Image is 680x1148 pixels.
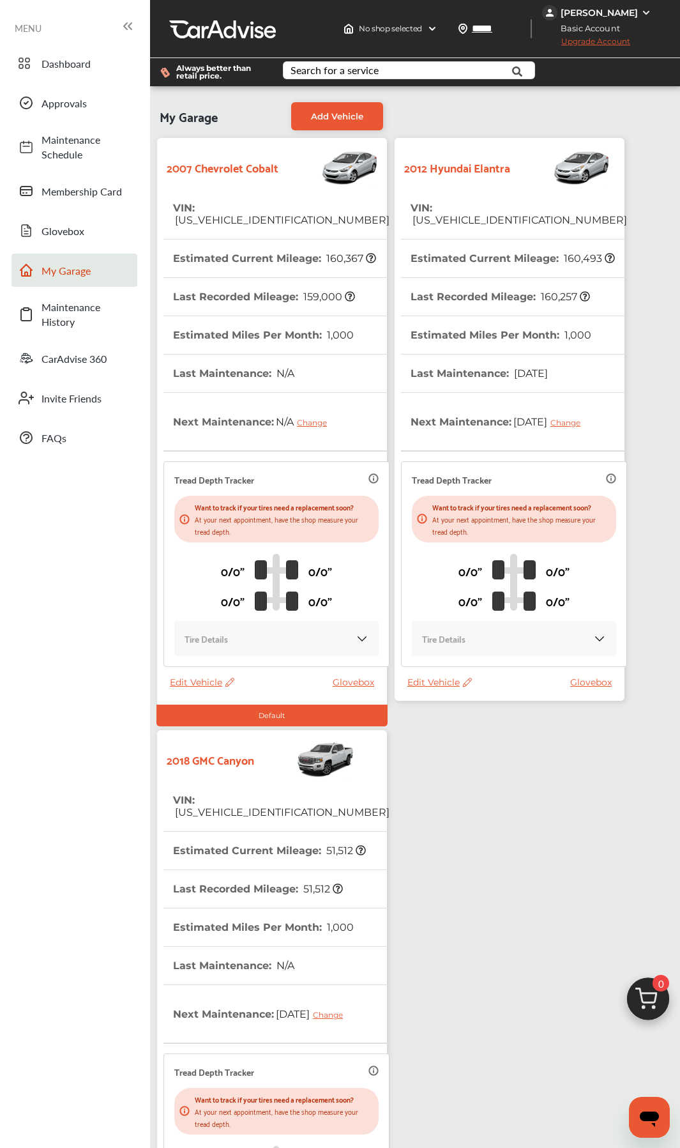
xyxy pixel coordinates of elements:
p: Tire Details [422,631,465,646]
strong: 2012 Hyundai Elantra [404,157,510,177]
div: [PERSON_NAME] [561,7,638,19]
a: Glovebox [11,214,137,247]
img: cart_icon.3d0951e8.svg [617,972,679,1033]
th: Estimated Miles Per Month : [173,908,354,946]
span: [DATE] [512,367,548,379]
p: 0/0" [221,561,245,581]
strong: 2018 GMC Canyon [167,749,254,769]
th: Last Maintenance : [411,355,548,392]
th: Estimated Current Mileage : [411,240,615,277]
span: Glovebox [42,224,131,238]
div: Search for a service [291,65,379,75]
img: Vehicle [254,737,355,781]
a: My Garage [11,254,137,287]
span: Basic Account [543,22,630,35]
span: Edit Vehicle [170,677,234,688]
img: header-down-arrow.9dd2ce7d.svg [427,24,437,34]
span: 1,000 [563,329,591,341]
span: 160,367 [324,252,376,264]
th: Last Recorded Mileage : [173,870,343,908]
span: CarAdvise 360 [42,351,131,366]
img: jVpblrzwTbfkPYzPPzSLxeg0AAAAASUVORK5CYII= [542,5,557,20]
img: Vehicle [278,144,379,189]
span: 160,257 [539,291,590,303]
strong: 2007 Chevrolet Cobalt [167,157,278,177]
span: N/A [274,406,336,438]
span: Edit Vehicle [407,677,472,688]
p: Want to track if your tires need a replacement soon? [195,1093,374,1105]
p: 0/0" [458,591,482,611]
span: My Garage [160,102,218,130]
a: Dashboard [11,47,137,80]
span: 159,000 [301,291,355,303]
th: VIN : [173,189,389,239]
span: [US_VEHICLE_IDENTIFICATION_NUMBER] [173,806,389,818]
span: FAQs [42,431,131,445]
img: location_vector.a44bc228.svg [458,24,468,34]
span: 51,512 [324,845,366,857]
a: Glovebox [333,677,381,688]
span: N/A [275,367,294,379]
th: VIN : [173,781,389,831]
a: CarAdvise 360 [11,342,137,375]
p: At your next appointment, have the shop measure your tread depth. [432,513,611,537]
img: header-divider.bc55588e.svg [531,19,532,38]
a: Glovebox [570,677,618,688]
p: 0/0" [546,561,570,581]
span: Always better than retail price. [176,65,262,80]
a: Maintenance History [11,293,137,335]
span: MENU [15,23,42,33]
span: [US_VEHICLE_IDENTIFICATION_NUMBER] [411,214,627,226]
span: [DATE] [511,406,590,438]
span: Upgrade Account [542,36,630,52]
th: Estimated Miles Per Month : [411,316,591,354]
p: 0/0" [221,591,245,611]
p: Tire Details [185,631,228,646]
img: tire_track_logo.b900bcbc.svg [492,553,536,611]
span: Maintenance History [42,300,131,329]
a: Approvals [11,86,137,119]
span: Invite Friends [42,391,131,406]
th: Estimated Current Mileage : [173,832,366,869]
img: header-home-logo.8d720a4f.svg [344,24,354,34]
img: dollor_label_vector.a70140d1.svg [160,67,170,78]
span: Membership Card [42,184,131,199]
span: 160,493 [562,252,615,264]
a: Add Vehicle [291,102,383,130]
span: 51,512 [301,883,343,895]
p: Tread Depth Tracker [412,472,492,487]
div: Change [297,418,333,427]
th: Last Maintenance : [173,947,294,984]
p: 0/0" [308,591,332,611]
a: Maintenance Schedule [11,126,137,168]
span: Maintenance Schedule [42,132,131,162]
div: Change [313,1010,349,1020]
div: Default [156,705,388,726]
img: KOKaJQAAAABJRU5ErkJggg== [356,632,368,645]
img: tire_track_logo.b900bcbc.svg [255,553,298,611]
span: Add Vehicle [311,111,363,121]
th: Next Maintenance : [173,985,352,1043]
p: Want to track if your tires need a replacement soon? [195,501,374,513]
p: 0/0" [308,561,332,581]
th: Estimated Miles Per Month : [173,316,354,354]
p: 0/0" [546,591,570,611]
p: Tread Depth Tracker [174,1064,254,1079]
span: Approvals [42,96,131,111]
p: Tread Depth Tracker [174,472,254,487]
img: Vehicle [510,144,611,189]
th: Estimated Current Mileage : [173,240,376,277]
th: Last Recorded Mileage : [173,278,355,316]
span: N/A [275,960,294,972]
span: [DATE] [274,998,352,1030]
span: [US_VEHICLE_IDENTIFICATION_NUMBER] [173,214,389,226]
p: 0/0" [458,561,482,581]
p: At your next appointment, have the shop measure your tread depth. [195,1105,374,1129]
span: 1,000 [325,921,354,933]
span: My Garage [42,263,131,278]
th: VIN : [411,189,627,239]
th: Last Maintenance : [173,355,294,392]
th: Next Maintenance : [411,393,590,450]
img: WGsFRI8htEPBVLJbROoPRyZpYNWhNONpIPPETTm6eUC0GeLEiAAAAAElFTkSuQmCC [641,8,651,18]
a: Invite Friends [11,381,137,415]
